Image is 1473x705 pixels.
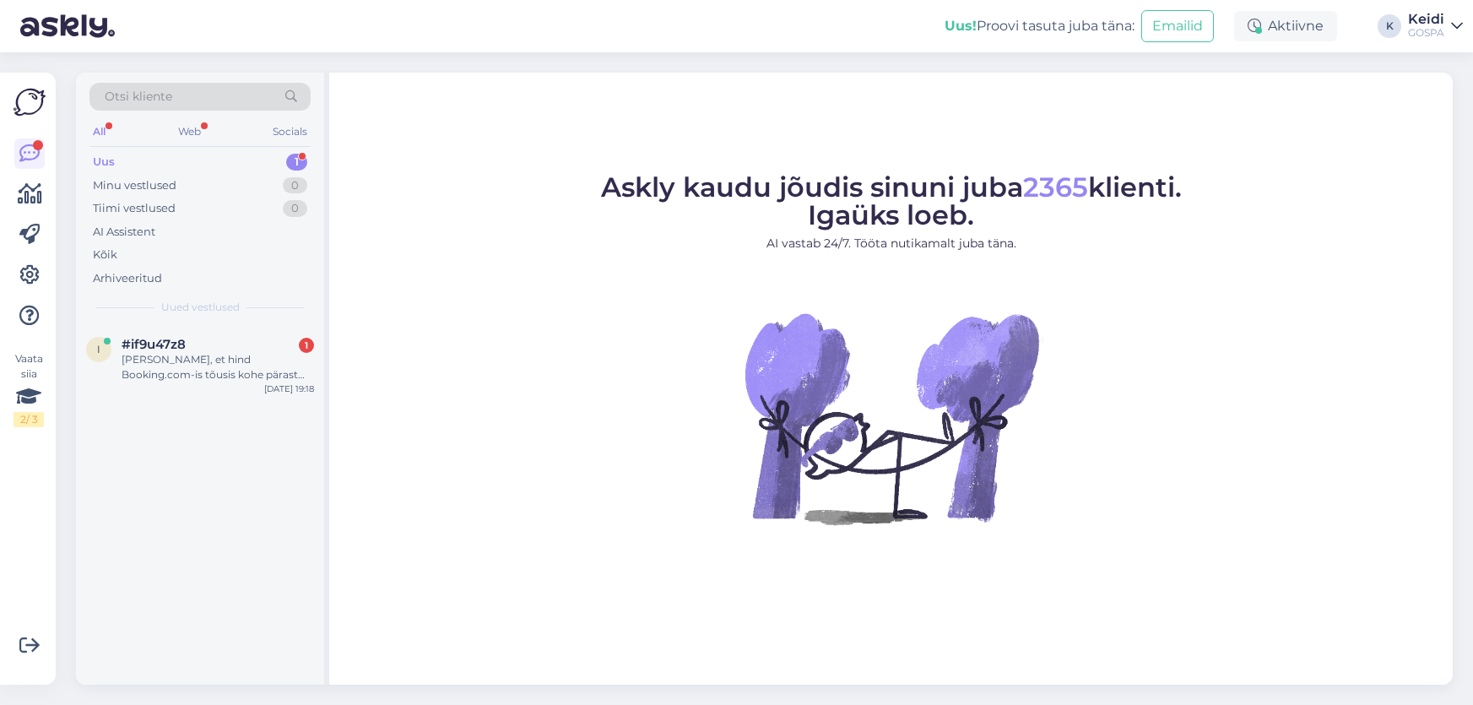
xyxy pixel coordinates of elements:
div: K [1378,14,1401,38]
div: Tiimi vestlused [93,200,176,217]
div: AI Assistent [93,224,155,241]
button: Emailid [1141,10,1214,42]
img: No Chat active [739,266,1043,570]
span: Askly kaudu jõudis sinuni juba klienti. Igaüks loeb. [601,171,1182,231]
div: Vaata siia [14,351,44,427]
div: 0 [283,177,307,194]
div: Keidi [1408,13,1444,26]
div: 2 / 3 [14,412,44,427]
span: Otsi kliente [105,88,172,106]
span: Uued vestlused [161,300,240,315]
span: i [97,343,100,355]
div: [PERSON_NAME], et hind Booking.com-is tõusis kohe pärast minu päringut, et viidata teie kodulehel... [122,352,314,382]
div: All [89,121,109,143]
p: AI vastab 24/7. Tööta nutikamalt juba täna. [601,235,1182,252]
img: Askly Logo [14,86,46,118]
div: 0 [283,200,307,217]
div: [DATE] 19:18 [264,382,314,395]
span: 2365 [1023,171,1088,203]
a: KeidiGOSPA [1408,13,1463,40]
b: Uus! [945,18,977,34]
div: 1 [286,154,307,171]
div: Uus [93,154,115,171]
div: Arhiveeritud [93,270,162,287]
div: 1 [299,338,314,353]
div: GOSPA [1408,26,1444,40]
div: Socials [269,121,311,143]
div: Web [175,121,204,143]
div: Proovi tasuta juba täna: [945,16,1135,36]
div: Kõik [93,247,117,263]
div: Minu vestlused [93,177,176,194]
span: #if9u47z8 [122,337,186,352]
div: Aktiivne [1234,11,1337,41]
